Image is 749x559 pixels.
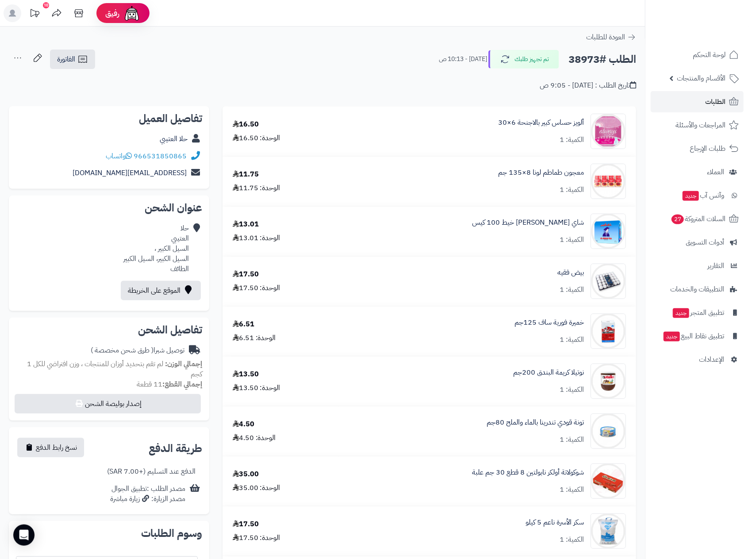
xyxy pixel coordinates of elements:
span: لوحة التحكم [693,49,726,61]
div: الكمية: 1 [560,385,584,395]
div: الكمية: 1 [560,485,584,495]
img: 412133293aa25049172e168eba0c26838d17-90x90.png [591,214,626,249]
div: 10 [43,2,49,8]
span: تطبيق نقاط البيع [663,330,724,342]
span: الطلبات [705,96,726,108]
span: وآتس آب [682,189,724,202]
button: تم تجهيز طلبك [488,50,559,69]
h2: وسوم الطلبات [16,528,202,539]
small: [DATE] - 10:13 ص [439,55,487,64]
span: الأقسام والمنتجات [677,72,726,84]
a: نوتيلا كريمة البندق 200جم [513,368,584,378]
img: 1750784405-WhatsApp%20Image%202025-06-24%20at%207.58.59%20PM-90x90.jpeg [591,264,626,299]
a: شاي [PERSON_NAME] خيط 100 كيس [472,218,584,228]
span: المراجعات والأسئلة [676,119,726,131]
span: لم تقم بتحديد أوزان للمنتجات ، وزن افتراضي للكل 1 كجم [27,359,202,379]
a: معجون طماطم لونا 8×135 جم [498,168,584,178]
a: أدوات التسويق [651,232,744,253]
img: 1664106332-p1Q67h0RhTktizcuFFcbSS66uCfKuOiAB6yOm0dt-90x90.jpg [591,513,626,549]
span: العملاء [707,166,724,178]
div: 6.51 [233,319,254,329]
a: تحديثات المنصة [23,4,46,24]
a: الفاتورة [50,50,95,69]
small: 11 قطعة [137,379,202,390]
span: طلبات الإرجاع [690,142,726,155]
span: تطبيق المتجر [672,306,724,319]
a: لوحة التحكم [651,44,744,65]
div: الكمية: 1 [560,335,584,345]
span: ( طرق شحن مخصصة ) [91,345,154,356]
img: 1673897620-H0YHKNY6O5lxPcIOfH3fK79RNny5nx5eG0AQHvTX-90x90.jpg [591,414,626,449]
a: الطلبات [651,91,744,112]
span: جديد [673,308,689,318]
div: توصيل شبرا [91,345,184,356]
div: 16.50 [233,119,259,130]
a: طلبات الإرجاع [651,138,744,159]
span: أدوات التسويق [686,236,724,249]
div: الكمية: 1 [560,235,584,245]
span: الإعدادات [699,353,724,366]
div: تاريخ الطلب : [DATE] - 9:05 ص [540,80,636,91]
div: الوحدة: 13.01 [233,233,280,243]
div: مصدر الزيارة: زيارة مباشرة [110,494,185,504]
img: 1664459685-oMABu8H9rJcl6FFIXwcpnZeFpeasTqGdyMvzArxo-90x90.jpeg [591,314,626,349]
span: التطبيقات والخدمات [670,283,724,295]
div: الكمية: 1 [560,535,584,545]
h2: تفاصيل الشحن [16,325,202,335]
a: واتساب [106,151,132,161]
div: الكمية: 1 [560,185,584,195]
div: مصدر الطلب :تطبيق الجوال [110,484,185,504]
span: جديد [683,191,699,201]
div: 17.50 [233,519,259,529]
span: نسخ رابط الدفع [36,442,77,453]
div: الوحدة: 6.51 [233,333,276,343]
div: الوحدة: 17.50 [233,283,280,293]
a: بيض فقيه [557,268,584,278]
div: الكمية: 1 [560,435,584,445]
img: 1712257851-IMG_0145-90x90.jpeg [591,463,626,499]
button: إصدار بوليصة الشحن [15,394,201,414]
div: Open Intercom Messenger [13,525,35,546]
a: تونة قودي تندرينا بالماء والملح 80جم [487,417,584,428]
h2: طريقة الدفع [149,443,202,454]
a: المراجعات والأسئلة [651,115,744,136]
span: رفيق [105,8,119,19]
div: الكمية: 1 [560,135,584,145]
a: سكر الأسرة ناعم 5 كيلو [526,517,584,528]
span: 27 [672,214,684,224]
div: الوحدة: 35.00 [233,483,280,493]
strong: إجمالي القطع: [162,379,202,390]
div: حلا العتيبي السيل الكبير ، السيل الكبير، السيل الكبير الطائف [123,223,189,274]
div: الوحدة: 17.50 [233,533,280,543]
div: الكمية: 1 [560,285,584,295]
div: 35.00 [233,469,259,479]
a: 966531850865 [134,151,187,161]
h2: الطلب #38973 [568,50,636,69]
span: التقارير [707,260,724,272]
a: الإعدادات [651,349,744,370]
img: 3911331f4e0b231bf377c3ddec075d0dc369-90x90.jpg [591,164,626,199]
h2: تفاصيل العميل [16,113,202,124]
a: وآتس آبجديد [651,185,744,206]
h2: عنوان الشحن [16,203,202,213]
img: 1665039660-1O5crA1JEMjNlbywSiumXcXUpEaXxuSGduJm8FNU-90x90.jpg [591,364,626,399]
span: الفاتورة [57,54,75,65]
a: ألويز حساس كبير بالاجنحة 6×30 [498,118,584,128]
a: العودة للطلبات [586,32,636,42]
img: ai-face.png [123,4,141,22]
div: الوحدة: 11.75 [233,183,280,193]
div: 13.01 [233,219,259,230]
span: السلات المتروكة [671,213,726,225]
a: التقارير [651,255,744,276]
a: شوكولاتة أولكر نابولتين 8 قطع 30 جم علبة [472,467,584,478]
div: الوحدة: 4.50 [233,433,276,443]
a: تطبيق نقاط البيعجديد [651,325,744,347]
div: 13.50 [233,369,259,379]
img: 1664179106-%D8%AA%D9%86%D8%B2%D9%8A%D9%84%20(16)-90x90.jpg [591,114,626,149]
a: الموقع على الخريطة [121,281,201,300]
a: تطبيق المتجرجديد [651,302,744,323]
div: 4.50 [233,419,254,429]
div: 17.50 [233,269,259,279]
span: العودة للطلبات [586,32,625,42]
